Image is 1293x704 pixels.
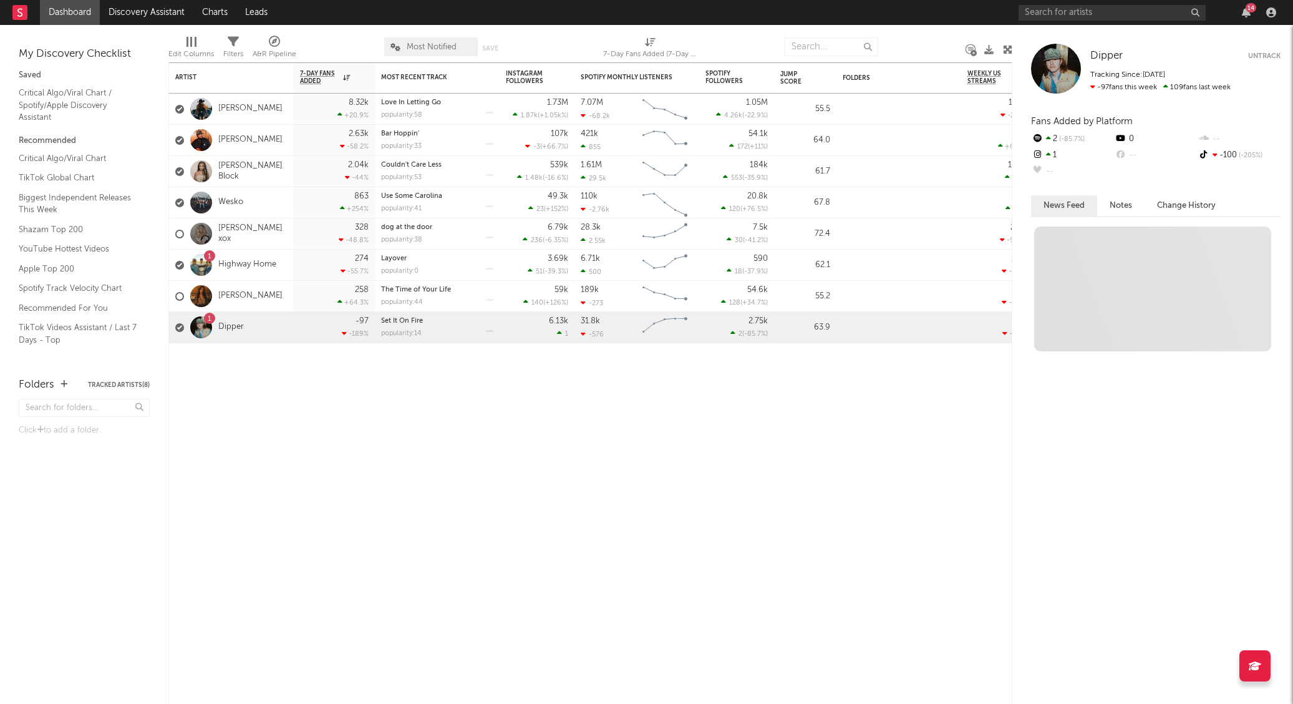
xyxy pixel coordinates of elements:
[218,223,288,245] a: [PERSON_NAME] xox
[545,175,566,182] span: -16.6 %
[637,187,693,218] svg: Chart title
[1097,195,1145,216] button: Notes
[554,286,568,294] div: 59k
[746,99,768,107] div: 1.05M
[637,94,693,125] svg: Chart title
[843,74,936,82] div: Folders
[545,268,566,275] span: -39.3 %
[744,331,766,338] span: -85.7 %
[19,353,137,378] a: TikTok Sounds Assistant / [DATE] Fastest Risers
[1031,117,1133,126] span: Fans Added by Platform
[637,250,693,281] svg: Chart title
[637,312,693,343] svg: Chart title
[545,237,566,244] span: -6.35 %
[581,255,600,263] div: 6.71k
[637,281,693,312] svg: Chart title
[548,255,568,263] div: 3.69k
[730,330,768,338] div: ( )
[355,223,369,232] div: 328
[218,291,283,301] a: [PERSON_NAME]
[253,31,296,67] div: A&R Pipeline
[1000,236,1030,244] div: -9.08 %
[742,206,766,213] span: +76.5 %
[581,237,606,245] div: 2.55k
[1031,195,1097,216] button: News Feed
[780,71,811,86] div: Jump Score
[381,112,422,119] div: popularity: 58
[581,192,598,200] div: 110k
[381,299,423,306] div: popularity: 44
[581,205,609,213] div: -2.76k
[381,224,493,231] div: dog at the door
[168,47,214,62] div: Edit Columns
[742,300,766,306] span: +34.7 %
[721,298,768,306] div: ( )
[747,192,768,200] div: 20.8k
[349,99,369,107] div: 8.32k
[780,102,830,117] div: 55.5
[744,268,766,275] span: -37.9 %
[721,205,768,213] div: ( )
[1002,298,1030,306] div: -4.13 %
[381,224,432,231] a: dog at the door
[218,135,283,145] a: [PERSON_NAME]
[536,268,543,275] span: 51
[533,144,540,150] span: -3
[581,112,610,120] div: -68.2k
[19,399,150,417] input: Search for folders...
[525,175,543,182] span: 1.48k
[750,144,766,150] span: +11 %
[998,142,1030,150] div: +0.09 %
[345,174,369,182] div: -44 %
[744,175,766,182] span: -35.9 %
[381,99,441,106] a: Love In Letting Go
[506,70,550,85] div: Instagram Followers
[19,321,137,346] a: TikTok Videos Assistant / Last 7 Days - Top
[1005,205,1030,213] div: +22 %
[19,301,137,315] a: Recommended For You
[381,318,493,325] div: Set It On Fire
[748,317,768,325] div: 2.75k
[739,331,742,338] span: 2
[19,191,137,217] a: Biggest Independent Releases This Week
[19,68,150,83] div: Saved
[19,423,150,438] div: Click to add a folder.
[540,112,566,119] span: +1.05k %
[354,192,369,200] div: 863
[735,268,742,275] span: 18
[581,223,601,232] div: 28.3k
[1114,131,1197,147] div: 0
[381,130,493,137] div: Bar Hoppin'
[1009,99,1030,107] div: 13.7M
[967,70,1011,85] span: Weekly US Streams
[549,317,568,325] div: 6.13k
[1090,50,1123,62] a: Dipper
[1090,84,1231,91] span: 109 fans last week
[19,171,137,185] a: TikTok Global Chart
[218,197,243,208] a: Wesko
[581,161,602,169] div: 1.61M
[1011,255,1030,263] div: 2.31k
[521,112,538,119] span: 1.87k
[381,255,407,262] a: Layover
[348,161,369,169] div: 2.04k
[340,205,369,213] div: +254 %
[19,86,137,124] a: Critical Algo/Viral Chart / Spotify/Apple Discovery Assistant
[339,236,369,244] div: -48.8 %
[175,74,269,81] div: Artist
[581,74,674,81] div: Spotify Monthly Listeners
[581,299,603,307] div: -273
[637,156,693,187] svg: Chart title
[381,143,422,150] div: popularity: 33
[531,237,543,244] span: 236
[1114,147,1197,164] div: --
[747,286,768,294] div: 54.6k
[168,31,214,67] div: Edit Columns
[337,298,369,306] div: +64.3 %
[381,268,419,275] div: popularity: 0
[253,47,296,62] div: A&R Pipeline
[19,281,137,295] a: Spotify Track Velocity Chart
[1031,164,1114,180] div: --
[381,205,422,212] div: popularity: 41
[340,142,369,150] div: -58.2 %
